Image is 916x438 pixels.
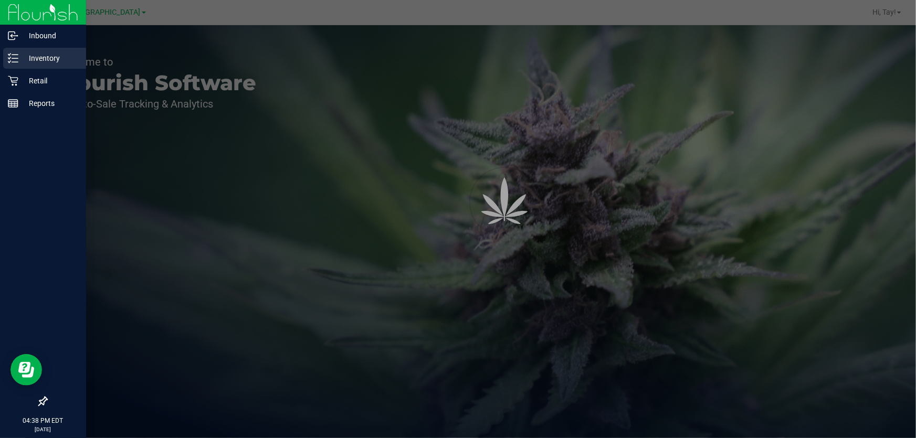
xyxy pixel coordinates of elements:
inline-svg: Inbound [8,30,18,41]
p: Reports [18,97,81,110]
p: [DATE] [5,425,81,433]
inline-svg: Retail [8,76,18,86]
inline-svg: Reports [8,98,18,109]
inline-svg: Inventory [8,53,18,63]
p: Inbound [18,29,81,42]
p: 04:38 PM EDT [5,416,81,425]
iframe: Resource center [10,354,42,386]
p: Retail [18,74,81,87]
p: Inventory [18,52,81,65]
